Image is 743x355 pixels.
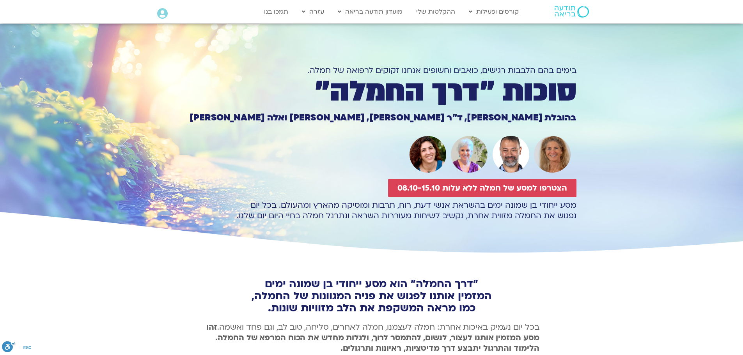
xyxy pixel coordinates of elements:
a: מועדון תודעה בריאה [334,4,406,19]
a: ההקלטות שלי [412,4,459,19]
p: בכל יום נעמיק באיכות אחרת: חמלה לעצמנו, חמלה לאחרים, סליחה, טוב לב, וגם פחד ואשמה. [204,322,539,353]
p: מסע ייחודי בן שמונה ימים בהשראת אנשי דעת, רוח, תרבות ומוסיקה מהארץ ומהעולם. בכל יום נפגוש את החמל... [167,200,576,221]
a: קורסים ופעילות [465,4,523,19]
a: עזרה [298,4,328,19]
h1: בימים בהם הלבבות רגישים, כואבים וחשופים אנחנו זקוקים לרפואה של חמלה. [167,65,576,76]
b: זהו מסע המזמין אותנו לעצור, לנשום, להתמסר לרוך, ולגלות מחדש את הכוח המרפא של החמלה. הלימוד והתרגו... [206,322,539,353]
h1: בהובלת [PERSON_NAME], ד״ר [PERSON_NAME], [PERSON_NAME] ואלה [PERSON_NAME] [167,113,576,122]
span: הצטרפו למסע של חמלה ללא עלות 08.10-15.10 [397,184,567,193]
a: הצטרפו למסע של חמלה ללא עלות 08.10-15.10 [388,179,576,197]
img: תודעה בריאה [555,6,589,18]
h2: "דרך החמלה" הוא מסע ייחודי בן שמונה ימים המזמין אותנו לפגוש את פניה המגוונות של החמלה, כמו מראה ה... [204,278,539,314]
a: תמכו בנו [260,4,292,19]
h1: סוכות ״דרך החמלה״ [167,78,576,105]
